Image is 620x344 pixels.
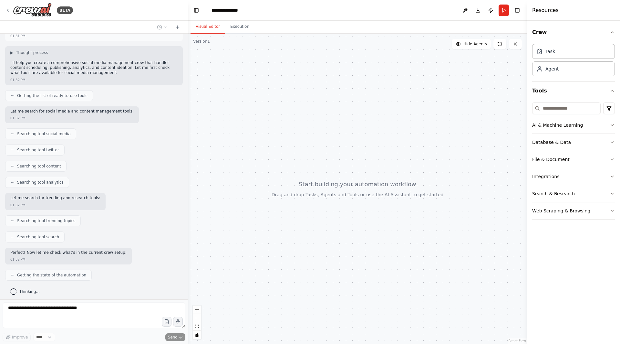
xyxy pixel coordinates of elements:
button: toggle interactivity [193,331,201,339]
span: Improve [12,335,28,340]
div: 01:32 PM [10,116,26,121]
div: Integrations [532,173,559,180]
div: 01:32 PM [10,78,26,82]
button: fit view [193,322,201,331]
button: Crew [532,23,615,41]
button: File & Document [532,151,615,168]
span: Searching tool twitter [17,147,59,153]
div: 01:31 PM [10,34,26,38]
span: Searching tool trending topics [17,218,75,223]
span: Thinking... [19,289,40,294]
span: Send [168,335,178,340]
div: Tools [532,100,615,225]
button: Upload files [162,317,171,327]
span: Thought process [16,50,48,55]
button: Hide left sidebar [192,6,201,15]
p: Let me search for trending and research tools: [10,196,100,201]
p: Perfect! Now let me check what's in the current crew setup: [10,250,127,255]
button: Visual Editor [191,20,225,34]
div: AI & Machine Learning [532,122,583,128]
button: Hide right sidebar [513,6,522,15]
button: Search & Research [532,185,615,202]
button: Execution [225,20,254,34]
div: Crew [532,41,615,81]
div: Database & Data [532,139,571,145]
p: I'll help you create a comprehensive social media management crew that handles content scheduling... [10,60,178,76]
img: Logo [13,3,52,17]
button: Send [165,333,185,341]
div: Search & Research [532,190,575,197]
div: Agent [545,66,559,72]
div: File & Document [532,156,570,163]
button: Integrations [532,168,615,185]
button: zoom in [193,306,201,314]
button: Improve [3,333,31,341]
span: Searching tool content [17,164,61,169]
button: zoom out [193,314,201,322]
span: ▶ [10,50,13,55]
button: Web Scraping & Browsing [532,202,615,219]
button: Hide Agents [452,39,491,49]
div: BETA [57,6,73,14]
div: Version 1 [193,39,210,44]
div: Task [545,48,555,55]
div: React Flow controls [193,306,201,339]
a: React Flow attribution [509,339,526,343]
nav: breadcrumb [212,7,245,14]
button: Switch to previous chat [154,23,170,31]
button: AI & Machine Learning [532,117,615,134]
button: ▶Thought process [10,50,48,55]
span: Searching tool search [17,234,59,240]
button: Click to speak your automation idea [173,317,183,327]
button: Tools [532,82,615,100]
button: Start a new chat [172,23,183,31]
span: Getting the state of the automation [17,273,86,278]
button: Database & Data [532,134,615,151]
span: Searching tool analytics [17,180,64,185]
div: 01:32 PM [10,203,26,208]
span: Searching tool social media [17,131,71,136]
p: Let me search for social media and content management tools: [10,109,134,114]
span: Getting the list of ready-to-use tools [17,93,88,98]
div: 01:32 PM [10,257,26,262]
div: Web Scraping & Browsing [532,208,590,214]
h4: Resources [532,6,559,14]
span: Hide Agents [463,41,487,47]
